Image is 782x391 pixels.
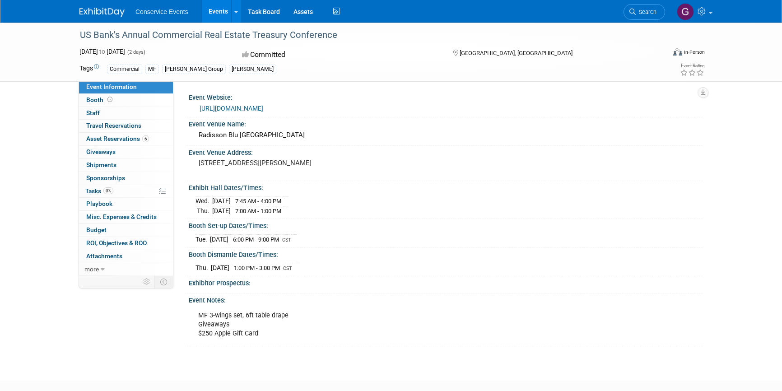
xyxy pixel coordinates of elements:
[85,187,113,195] span: Tasks
[460,50,573,56] span: [GEOGRAPHIC_DATA], [GEOGRAPHIC_DATA]
[235,198,281,205] span: 7:45 AM - 4:00 PM
[210,234,228,244] td: [DATE]
[86,252,122,260] span: Attachments
[673,48,682,56] img: Format-Inperson.png
[636,9,656,15] span: Search
[199,159,393,167] pre: [STREET_ADDRESS][PERSON_NAME]
[79,133,173,145] a: Asset Reservations6
[79,198,173,210] a: Playbook
[107,65,142,74] div: Commercial
[612,47,705,61] div: Event Format
[192,307,602,343] div: MF 3-wings set, 6ft table drape Giveaways $250 Apple Gift Card
[86,239,147,247] span: ROI, Objectives & ROO
[79,159,173,172] a: Shipments
[200,105,263,112] a: [URL][DOMAIN_NAME]
[79,107,173,120] a: Staff
[189,276,703,288] div: Exhibitor Prospectus:
[86,109,100,116] span: Staff
[86,135,149,142] span: Asset Reservations
[79,237,173,250] a: ROI, Objectives & ROO
[212,206,231,215] td: [DATE]
[98,48,107,55] span: to
[677,3,694,20] img: Gayle Reese
[79,185,173,198] a: Tasks0%
[79,120,173,132] a: Travel Reservations
[239,47,439,63] div: Committed
[79,146,173,158] a: Giveaways
[79,8,125,17] img: ExhibitDay
[189,146,703,157] div: Event Venue Address:
[189,293,703,305] div: Event Notes:
[624,4,665,20] a: Search
[195,234,210,244] td: Tue.
[684,49,705,56] div: In-Person
[229,65,276,74] div: [PERSON_NAME]
[86,122,141,129] span: Travel Reservations
[162,65,226,74] div: [PERSON_NAME] Group
[189,219,703,230] div: Booth Set-up Dates/Times:
[145,65,159,74] div: MF
[79,250,173,263] a: Attachments
[79,211,173,223] a: Misc. Expenses & Credits
[84,265,99,273] span: more
[79,48,125,55] span: [DATE] [DATE]
[86,213,157,220] span: Misc. Expenses & Credits
[282,237,291,243] span: CST
[79,94,173,107] a: Booth
[195,206,212,215] td: Thu.
[212,196,231,206] td: [DATE]
[86,83,137,90] span: Event Information
[106,96,114,103] span: Booth not reserved yet
[234,265,280,271] span: 1:00 PM - 3:00 PM
[86,174,125,182] span: Sponsorships
[86,200,112,207] span: Playbook
[79,263,173,276] a: more
[77,27,652,43] div: US Bank's Annual Commercial Real Estate Treasury Conference
[126,49,145,55] span: (2 days)
[142,135,149,142] span: 6
[139,276,155,288] td: Personalize Event Tab Strip
[189,117,703,129] div: Event Venue Name:
[189,181,703,192] div: Exhibit Hall Dates/Times:
[233,236,279,243] span: 6:00 PM - 9:00 PM
[86,148,116,155] span: Giveaways
[283,265,292,271] span: CST
[86,226,107,233] span: Budget
[189,91,703,102] div: Event Website:
[79,224,173,237] a: Budget
[79,81,173,93] a: Event Information
[79,64,99,74] td: Tags
[103,187,113,194] span: 0%
[211,263,229,273] td: [DATE]
[135,8,188,15] span: Conservice Events
[680,64,704,68] div: Event Rating
[155,276,173,288] td: Toggle Event Tabs
[79,172,173,185] a: Sponsorships
[195,196,212,206] td: Wed.
[195,128,696,142] div: Radisson Blu [GEOGRAPHIC_DATA]
[86,96,114,103] span: Booth
[189,248,703,259] div: Booth Dismantle Dates/Times:
[195,263,211,273] td: Thu.
[86,161,116,168] span: Shipments
[235,208,281,214] span: 7:00 AM - 1:00 PM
